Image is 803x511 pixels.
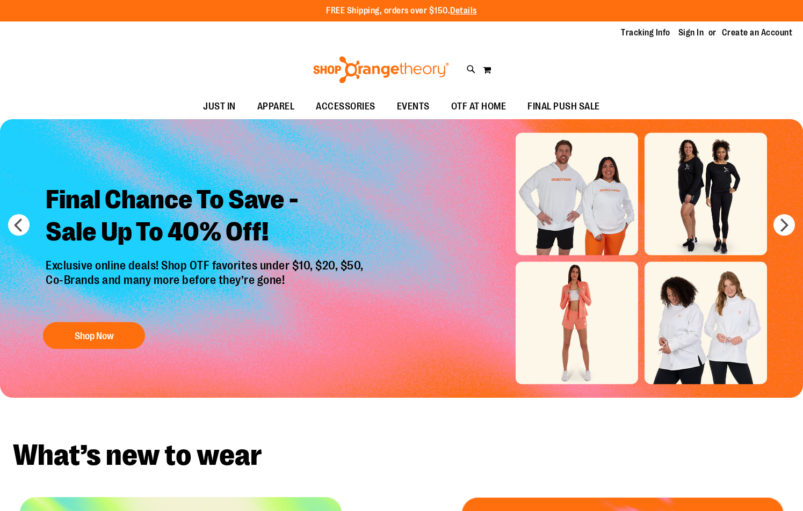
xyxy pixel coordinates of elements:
button: Shop Now [43,322,145,349]
a: Tracking Info [621,27,670,39]
span: OTF AT HOME [451,94,507,119]
button: next [773,214,795,236]
a: JUST IN [192,94,247,119]
a: APPAREL [247,94,306,119]
h2: What’s new to wear [13,441,790,470]
a: FINAL PUSH SALE [517,94,611,119]
a: Final Chance To Save -Sale Up To 40% Off! Exclusive online deals! Shop OTF favorites under $10, $... [38,176,374,355]
a: EVENTS [386,94,440,119]
a: ACCESSORIES [305,94,386,119]
p: FREE Shipping, orders over $150. [326,5,477,17]
img: Shop Orangetheory [312,56,451,83]
a: Details [450,6,477,16]
span: FINAL PUSH SALE [527,94,600,119]
span: JUST IN [203,94,236,119]
span: ACCESSORIES [316,94,375,119]
button: prev [8,214,30,236]
a: OTF AT HOME [440,94,517,119]
p: Exclusive online deals! Shop OTF favorites under $10, $20, $50, Co-Brands and many more before th... [38,259,374,312]
span: APPAREL [257,94,295,119]
a: Create an Account [722,27,793,39]
span: EVENTS [397,94,430,119]
a: Sign In [678,27,704,39]
h2: Final Chance To Save - Sale Up To 40% Off! [38,176,374,259]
